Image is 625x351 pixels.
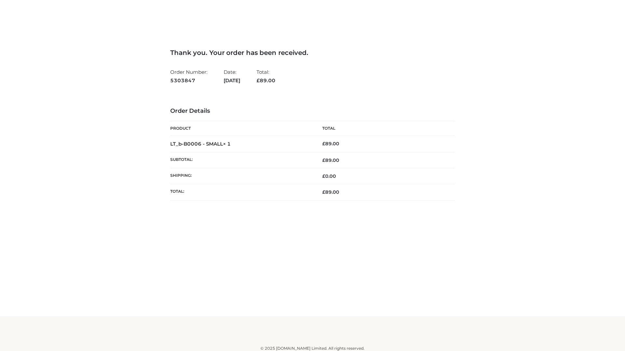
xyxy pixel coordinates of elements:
[170,152,312,168] th: Subtotal:
[257,77,275,84] span: 89.00
[170,141,231,147] strong: LT_b-B0006 - SMALL
[224,76,240,85] strong: [DATE]
[170,108,455,115] h3: Order Details
[257,77,260,84] span: £
[170,184,312,200] th: Total:
[170,121,312,136] th: Product
[223,141,231,147] strong: × 1
[322,157,339,163] span: 89.00
[322,157,325,163] span: £
[170,49,455,57] h3: Thank you. Your order has been received.
[170,66,207,86] li: Order Number:
[257,66,275,86] li: Total:
[322,141,325,147] span: £
[322,173,325,179] span: £
[170,168,312,184] th: Shipping:
[312,121,455,136] th: Total
[322,173,336,179] bdi: 0.00
[322,141,339,147] bdi: 89.00
[224,66,240,86] li: Date:
[170,76,207,85] strong: 5303847
[322,189,325,195] span: £
[322,189,339,195] span: 89.00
